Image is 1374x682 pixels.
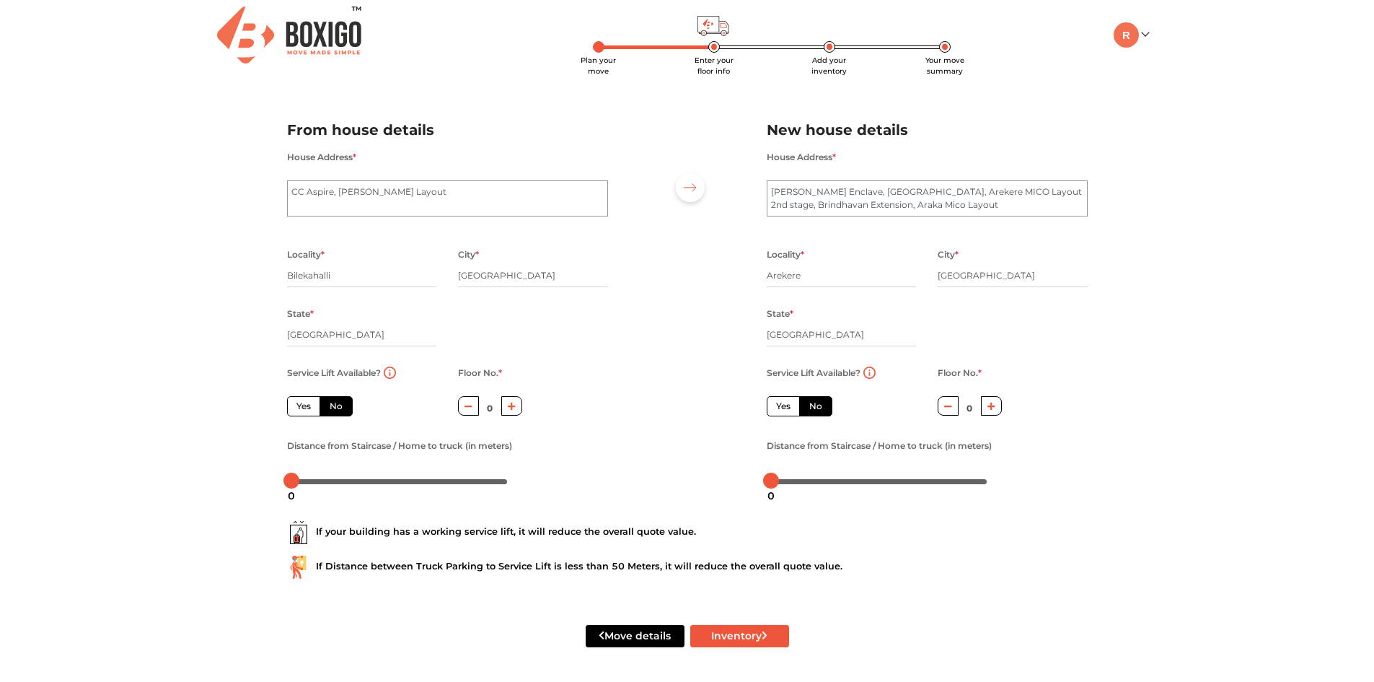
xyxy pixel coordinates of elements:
[320,396,353,416] label: No
[458,245,479,264] label: City
[581,56,616,76] span: Plan your move
[695,56,734,76] span: Enter your floor info
[287,437,512,455] label: Distance from Staircase / Home to truck (in meters)
[287,556,1088,579] div: If Distance between Truck Parking to Service Lift is less than 50 Meters, it will reduce the over...
[767,396,800,416] label: Yes
[938,245,959,264] label: City
[767,148,836,167] label: House Address
[287,396,320,416] label: Yes
[217,6,361,64] img: Boxigo
[938,364,982,382] label: Floor No.
[586,625,684,647] button: Move details
[287,245,325,264] label: Locality
[767,180,1088,217] textarea: [PERSON_NAME] Enclave, [GEOGRAPHIC_DATA], Arekere MICO Layout 2nd stage, Brindhavan Extension, Ar...
[287,148,356,167] label: House Address
[287,556,310,579] img: ...
[767,364,860,382] label: Service Lift Available?
[762,484,780,508] div: 0
[287,364,381,382] label: Service Lift Available?
[458,364,502,382] label: Floor No.
[799,396,832,416] label: No
[690,625,789,647] button: Inventory
[282,484,301,508] div: 0
[767,245,804,264] label: Locality
[767,437,992,455] label: Distance from Staircase / Home to truck (in meters)
[767,305,793,323] label: State
[287,180,608,217] textarea: CC Aspire, [PERSON_NAME] Layout
[767,118,1088,142] h2: New house details
[287,305,314,323] label: State
[287,118,608,142] h2: From house details
[287,521,310,544] img: ...
[925,56,964,76] span: Your move summary
[811,56,847,76] span: Add your inventory
[287,521,1088,544] div: If your building has a working service lift, it will reduce the overall quote value.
